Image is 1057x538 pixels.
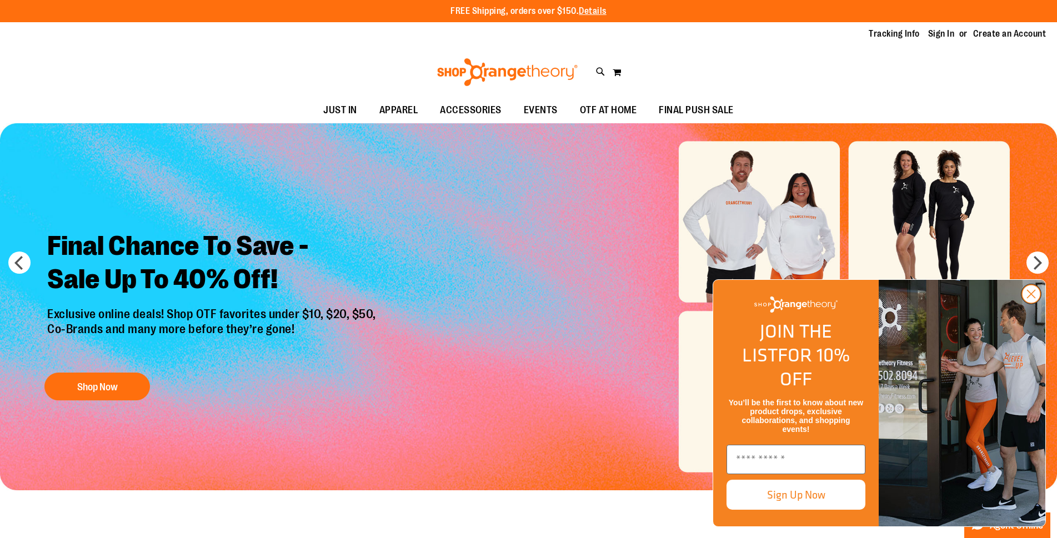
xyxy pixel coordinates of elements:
[973,28,1046,40] a: Create an Account
[450,5,607,18] p: FREE Shipping, orders over $150.
[729,398,863,434] span: You’ll be the first to know about new product drops, exclusive collaborations, and shopping events!
[379,98,418,123] span: APPAREL
[39,221,387,307] h2: Final Chance To Save - Sale Up To 40% Off!
[579,6,607,16] a: Details
[702,268,1057,538] div: FLYOUT Form
[754,296,838,313] img: Shop Orangetheory
[727,445,865,474] input: Enter email
[8,252,31,274] button: prev
[44,373,150,400] button: Shop Now
[879,280,1045,526] img: Shop Orangtheory
[39,307,387,361] p: Exclusive online deals! Shop OTF favorites under $10, $20, $50, Co-Brands and many more before th...
[659,98,734,123] span: FINAL PUSH SALE
[580,98,637,123] span: OTF AT HOME
[39,221,387,406] a: Final Chance To Save -Sale Up To 40% Off! Exclusive online deals! Shop OTF favorites under $10, $...
[742,317,832,369] span: JOIN THE LIST
[928,28,955,40] a: Sign In
[1021,284,1041,304] button: Close dialog
[440,98,502,123] span: ACCESSORIES
[323,98,357,123] span: JUST IN
[869,28,920,40] a: Tracking Info
[727,480,865,510] button: Sign Up Now
[435,58,579,86] img: Shop Orangetheory
[1026,252,1049,274] button: next
[778,341,850,393] span: FOR 10% OFF
[524,98,558,123] span: EVENTS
